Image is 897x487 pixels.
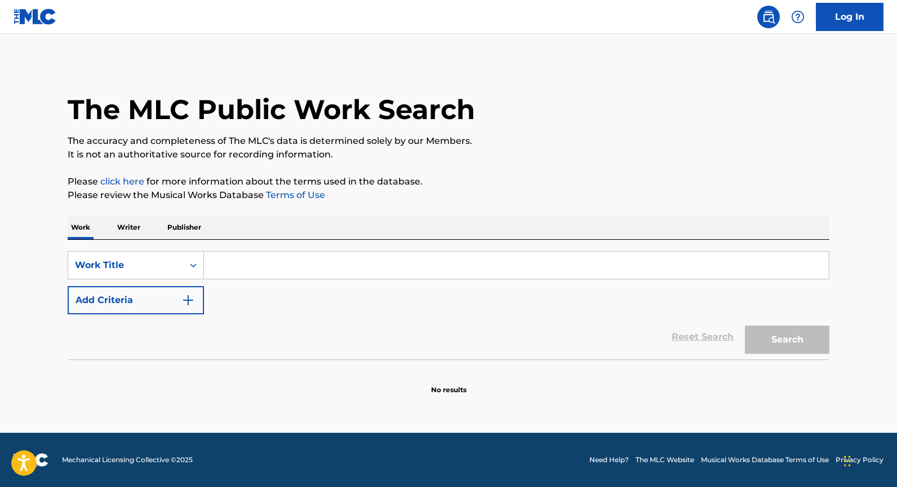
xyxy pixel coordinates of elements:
[68,286,204,314] button: Add Criteria
[68,148,829,161] p: It is not an authoritative source for recording information.
[68,93,475,126] h1: The MLC Public Work Search
[636,455,694,465] a: The MLC Website
[68,175,829,188] p: Please for more information about the terms used in the database.
[114,216,144,239] p: Writer
[181,293,195,307] img: 9d2ae6d4665cec9f34b9.svg
[68,188,829,202] p: Please review the Musical Works Database
[431,371,467,395] p: No results
[164,216,205,239] p: Publisher
[14,453,48,467] img: logo
[75,258,176,272] div: Work Title
[100,176,144,187] a: click here
[14,8,57,25] img: MLC Logo
[68,216,94,239] p: Work
[589,455,629,465] a: Need Help?
[68,251,829,359] form: Search Form
[816,3,883,31] a: Log In
[844,444,851,478] div: Drag
[62,455,193,465] span: Mechanical Licensing Collective © 2025
[762,10,775,24] img: search
[757,6,780,28] a: Public Search
[841,433,897,487] iframe: Chat Widget
[701,455,829,465] a: Musical Works Database Terms of Use
[264,190,325,200] a: Terms of Use
[68,134,829,148] p: The accuracy and completeness of The MLC's data is determined solely by our Members.
[787,6,809,28] div: Help
[836,455,883,465] a: Privacy Policy
[791,10,805,24] img: help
